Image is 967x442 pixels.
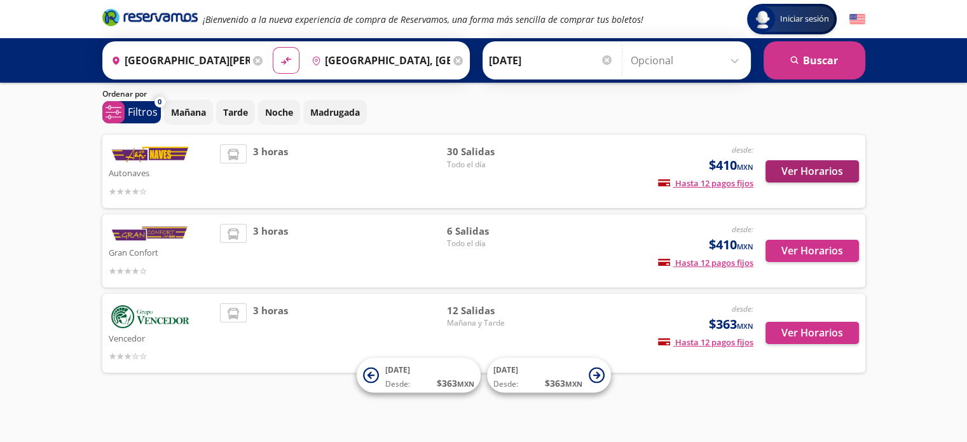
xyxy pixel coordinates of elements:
span: [DATE] [493,364,518,375]
span: [DATE] [385,364,410,375]
button: [DATE]Desde:$363MXN [357,358,481,393]
span: 6 Salidas [447,224,536,238]
span: Todo el día [447,159,536,170]
em: ¡Bienvenido a la nueva experiencia de compra de Reservamos, una forma más sencilla de comprar tus... [203,13,643,25]
p: Ordenar por [102,88,147,100]
span: Desde: [385,378,410,390]
p: Gran Confort [109,244,214,259]
span: 3 horas [253,303,288,363]
span: Mañana y Tarde [447,317,536,329]
span: $410 [709,235,753,254]
em: desde: [732,303,753,314]
img: Gran Confort [109,224,191,244]
button: Mañana [164,100,213,125]
button: Noche [258,100,300,125]
input: Buscar Destino [306,45,450,76]
p: Noche [265,106,293,119]
small: MXN [565,379,582,389]
em: desde: [732,144,753,155]
input: Elegir Fecha [489,45,614,76]
span: 0 [158,97,161,107]
span: Desde: [493,378,518,390]
p: Madrugada [310,106,360,119]
input: Opcional [631,45,744,76]
button: Buscar [764,41,865,79]
p: Filtros [128,104,158,120]
button: Ver Horarios [765,240,859,262]
button: Ver Horarios [765,160,859,183]
button: 0Filtros [102,101,161,123]
span: Todo el día [447,238,536,249]
span: 12 Salidas [447,303,536,318]
i: Brand Logo [102,8,198,27]
span: Iniciar sesión [775,13,834,25]
span: $ 363 [545,376,582,390]
img: Autonaves [109,144,191,165]
a: Brand Logo [102,8,198,31]
span: $363 [709,315,753,334]
small: MXN [737,321,753,331]
input: Buscar Origen [106,45,250,76]
span: 3 horas [253,144,288,198]
small: MXN [737,242,753,251]
p: Vencedor [109,330,214,345]
span: Hasta 12 pagos fijos [658,257,753,268]
small: MXN [737,162,753,172]
span: $ 363 [437,376,474,390]
small: MXN [457,379,474,389]
span: 30 Salidas [447,144,536,159]
p: Autonaves [109,165,214,180]
span: 3 horas [253,224,288,278]
span: Hasta 12 pagos fijos [658,177,753,189]
p: Mañana [171,106,206,119]
p: Tarde [223,106,248,119]
img: Vencedor [109,303,191,330]
button: [DATE]Desde:$363MXN [487,358,611,393]
button: Tarde [216,100,255,125]
span: $410 [709,156,753,175]
em: desde: [732,224,753,235]
button: English [849,11,865,27]
button: Madrugada [303,100,367,125]
span: Hasta 12 pagos fijos [658,336,753,348]
button: Ver Horarios [765,322,859,344]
